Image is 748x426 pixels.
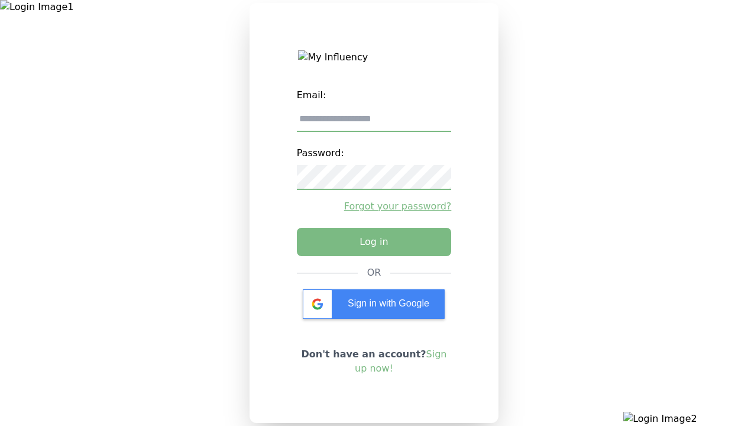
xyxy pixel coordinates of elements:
[297,228,452,256] button: Log in
[297,83,452,107] label: Email:
[303,289,445,319] div: Sign in with Google
[367,266,381,280] div: OR
[297,199,452,214] a: Forgot your password?
[348,298,429,308] span: Sign in with Google
[623,412,748,426] img: Login Image2
[298,50,449,64] img: My Influency
[297,347,452,376] p: Don't have an account?
[297,141,452,165] label: Password:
